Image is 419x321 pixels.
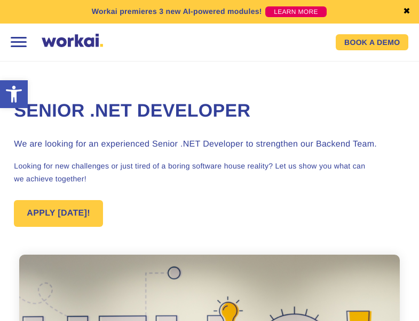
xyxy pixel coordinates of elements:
[14,200,103,227] a: APPLY [DATE]!
[265,6,327,17] a: LEARN MORE
[14,99,405,124] h1: Senior .NET Developer
[92,6,262,17] p: Workai premieres 3 new AI-powered modules!
[14,159,405,185] p: Looking for new challenges or just tired of a boring software house reality? Let us show you what...
[403,7,410,16] a: ✖
[336,34,408,50] a: BOOK A DEMO
[14,138,405,151] h3: We are looking for an experienced Senior .NET Developer to strengthen our Backend Team.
